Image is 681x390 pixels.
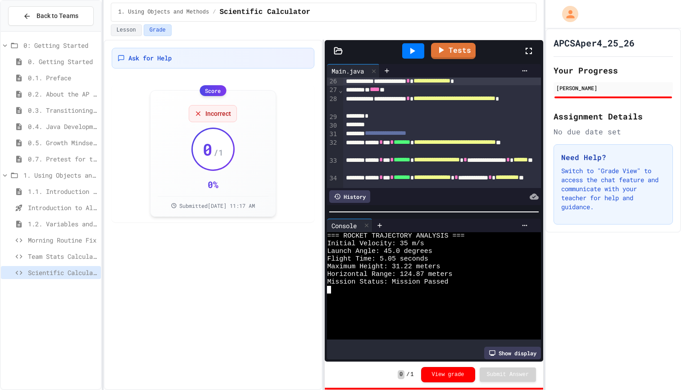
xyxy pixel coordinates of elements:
div: 26 [327,77,338,86]
div: 30 [327,121,338,130]
div: Main.java [327,66,368,76]
span: Incorrect [205,109,231,118]
span: Submit Answer [487,371,529,378]
span: Scientific Calculator [219,7,310,18]
span: Ask for Help [128,54,172,63]
span: Back to Teams [36,11,78,21]
button: Grade [144,24,172,36]
span: Fold line [338,87,343,94]
h2: Assignment Details [554,110,673,123]
button: Back to Teams [8,6,94,26]
span: / 1 [213,146,223,159]
span: Flight Time: 5.05 seconds [327,255,428,263]
div: 32 [327,138,338,156]
span: Launch Angle: 45.0 degrees [327,248,432,255]
span: / [213,9,216,16]
a: Tests [431,43,476,59]
span: 0 [398,370,404,379]
h1: APCSAper4_25_26 [554,37,635,49]
div: My Account [553,4,581,24]
div: 34 [327,174,338,192]
div: No due date set [554,126,673,137]
div: 29 [327,113,338,121]
span: 0.7. Pretest for the AP CSA Exam [28,154,97,164]
div: 33 [327,156,338,174]
div: 27 [327,86,338,95]
span: 0 [203,140,213,158]
span: 1. Using Objects and Methods [118,9,209,16]
div: 0 % [208,178,218,191]
span: 1 [410,371,413,378]
span: Initial Velocity: 35 m/s [327,240,424,248]
span: 0.2. About the AP CSA Exam [28,89,97,99]
span: / [406,371,409,378]
div: 28 [327,95,338,112]
div: 31 [327,130,338,139]
button: Lesson [111,24,142,36]
span: Submitted [DATE] 11:17 AM [179,202,255,209]
span: Scientific Calculator [28,268,97,277]
div: Main.java [327,64,380,78]
button: Submit Answer [480,367,536,382]
div: Console [327,221,361,230]
div: [PERSON_NAME] [556,84,670,92]
span: Morning Routine Fix [28,235,97,245]
span: 0.4. Java Development Environments [28,122,97,131]
span: 0.1. Preface [28,73,97,83]
button: View grade [421,367,475,382]
span: 1. Using Objects and Methods [23,170,97,180]
span: 0.3. Transitioning from AP CSP to AP CSA [28,106,97,115]
h2: Your Progress [554,64,673,77]
span: 1.1. Introduction to Algorithms, Programming, and Compilers [28,187,97,196]
div: History [329,190,370,203]
span: === ROCKET TRAJECTORY ANALYSIS === [327,232,464,240]
span: 1.2. Variables and Data Types [28,219,97,229]
h3: Need Help? [561,152,665,163]
span: Horizontal Range: 124.87 meters [327,271,452,278]
span: Maximum Height: 31.22 meters [327,263,440,271]
span: Mission Status: Mission Passed [327,278,448,286]
span: 0. Getting Started [28,57,97,66]
p: Switch to "Grade View" to access the chat feature and communicate with your teacher for help and ... [561,166,665,211]
div: Console [327,219,372,232]
span: 0.5. Growth Mindset and Pair Programming [28,138,97,147]
span: Introduction to Algorithms, Programming, and Compilers [28,203,97,212]
span: Team Stats Calculator [28,252,97,261]
span: 0: Getting Started [23,41,97,50]
div: Score [200,85,226,96]
div: Show display [484,347,541,359]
